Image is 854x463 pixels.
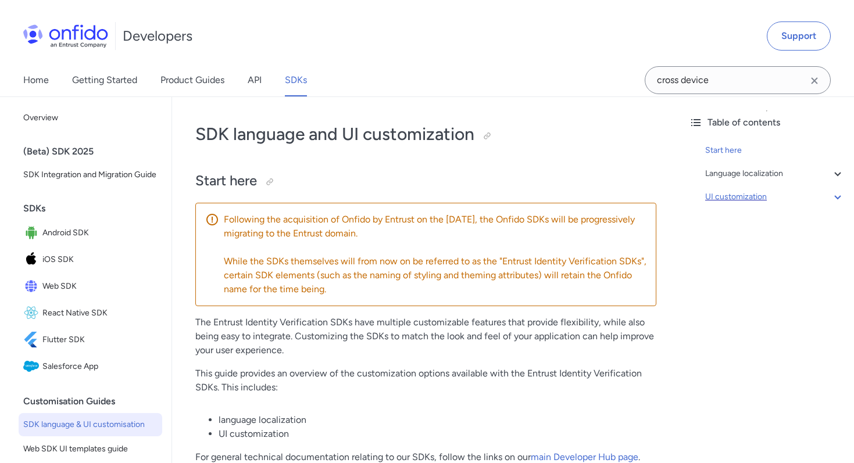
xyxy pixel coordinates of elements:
[42,252,158,268] span: iOS SDK
[23,225,42,241] img: IconAndroid SDK
[248,64,262,96] a: API
[705,143,845,157] a: Start here
[23,418,158,432] span: SDK language & UI customisation
[19,163,162,186] a: SDK Integration and Migration Guide
[19,220,162,246] a: IconAndroid SDKAndroid SDK
[19,106,162,130] a: Overview
[219,413,656,427] li: language localization
[19,300,162,326] a: IconReact Native SDKReact Native SDK
[23,358,42,375] img: IconSalesforce App
[123,27,192,45] h1: Developers
[219,427,656,441] li: UI customization
[19,274,162,299] a: IconWeb SDKWeb SDK
[23,390,167,413] div: Customisation Guides
[42,305,158,321] span: React Native SDK
[23,111,158,125] span: Overview
[19,327,162,353] a: IconFlutter SDKFlutter SDK
[42,332,158,348] span: Flutter SDK
[72,64,137,96] a: Getting Started
[224,254,646,296] p: While the SDKs themselves will from now on be referred to as the "Entrust Identity Verification S...
[42,225,158,241] span: Android SDK
[23,168,158,182] span: SDK Integration and Migration Guide
[285,64,307,96] a: SDKs
[23,305,42,321] img: IconReact Native SDK
[19,413,162,436] a: SDK language & UI customisation
[23,24,108,48] img: Onfido Logo
[767,21,831,51] a: Support
[195,315,656,357] p: The Entrust Identity Verification SDKs have multiple customizable features that provide flexibili...
[42,358,158,375] span: Salesforce App
[195,367,656,394] p: This guide provides an overview of the customization options available with the Entrust Identity ...
[42,278,158,295] span: Web SDK
[224,213,646,241] p: Following the acquisition of Onfido by Entrust on the [DATE], the Onfido SDKs will be progressive...
[689,116,845,130] div: Table of contents
[531,451,638,462] a: main Developer Hub page
[195,171,656,191] h2: Start here
[195,123,656,146] h1: SDK language and UI customization
[807,74,821,88] svg: Clear search field button
[23,140,167,163] div: (Beta) SDK 2025
[645,66,831,94] input: Onfido search input field
[23,197,167,220] div: SDKs
[19,247,162,272] a: IconiOS SDKiOS SDK
[19,354,162,379] a: IconSalesforce AppSalesforce App
[23,252,42,268] img: IconiOS SDK
[23,278,42,295] img: IconWeb SDK
[23,64,49,96] a: Home
[23,332,42,348] img: IconFlutter SDK
[705,190,845,204] a: UI customization
[160,64,224,96] a: Product Guides
[23,442,158,456] span: Web SDK UI templates guide
[705,167,845,181] a: Language localization
[19,437,162,461] a: Web SDK UI templates guide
